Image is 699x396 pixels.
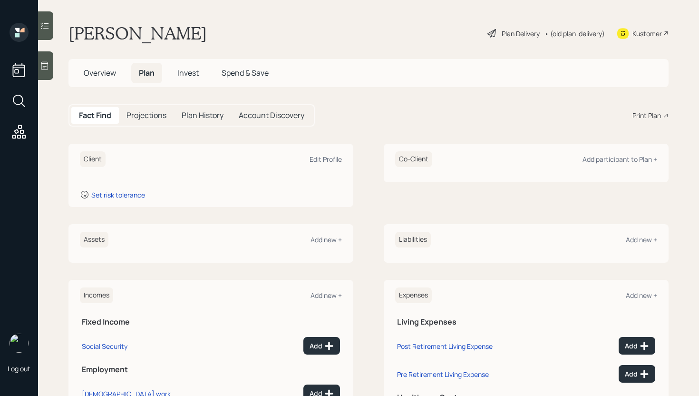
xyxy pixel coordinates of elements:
[126,111,166,120] h5: Projections
[310,341,334,351] div: Add
[582,155,657,164] div: Add participant to Plan +
[84,68,116,78] span: Overview
[222,68,269,78] span: Spend & Save
[625,341,649,351] div: Add
[68,23,207,44] h1: [PERSON_NAME]
[91,190,145,199] div: Set risk tolerance
[626,235,657,244] div: Add new +
[177,68,199,78] span: Invest
[625,369,649,379] div: Add
[397,317,655,327] h5: Living Expenses
[182,111,223,120] h5: Plan History
[10,334,29,353] img: james-distasi-headshot.png
[80,151,106,167] h6: Client
[139,68,155,78] span: Plan
[80,232,108,247] h6: Assets
[632,29,662,39] div: Kustomer
[626,291,657,300] div: Add new +
[619,365,655,383] button: Add
[502,29,540,39] div: Plan Delivery
[79,111,111,120] h5: Fact Find
[82,342,127,351] div: Social Security
[544,29,605,39] div: • (old plan-delivery)
[82,365,340,374] h5: Employment
[397,342,493,351] div: Post Retirement Living Expense
[80,287,113,303] h6: Incomes
[311,235,342,244] div: Add new +
[619,337,655,355] button: Add
[395,287,432,303] h6: Expenses
[632,110,661,120] div: Print Plan
[82,317,340,327] h5: Fixed Income
[310,155,342,164] div: Edit Profile
[8,364,30,373] div: Log out
[303,337,340,355] button: Add
[395,232,431,247] h6: Liabilities
[395,151,432,167] h6: Co-Client
[311,291,342,300] div: Add new +
[239,111,304,120] h5: Account Discovery
[397,370,489,379] div: Pre Retirement Living Expense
